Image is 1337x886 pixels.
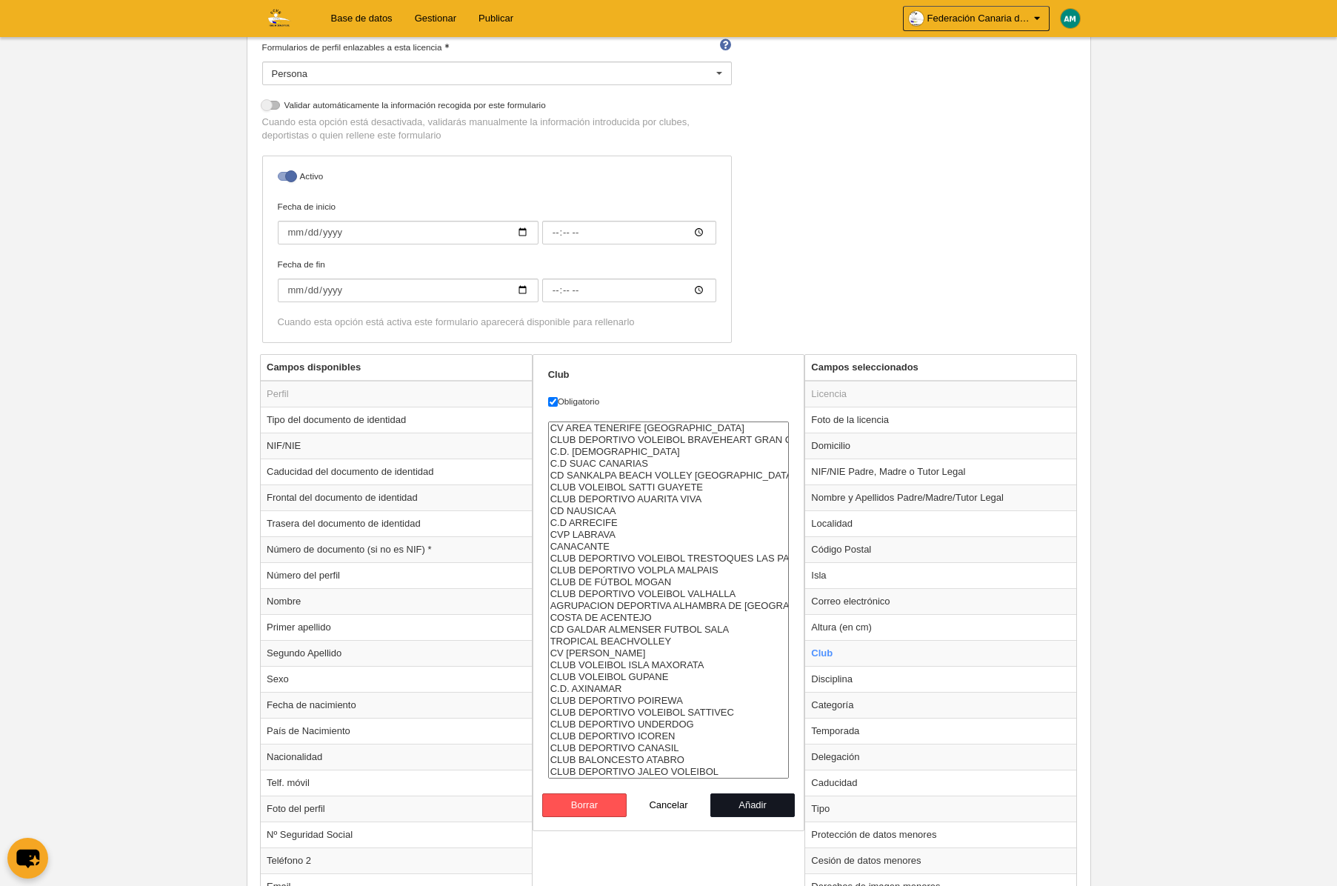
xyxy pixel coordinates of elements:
[261,847,532,873] td: Teléfono 2
[549,588,789,600] option: CLUB DEPORTIVO VOLEIBOL VALHALLA
[805,666,1076,692] td: Disciplina
[805,744,1076,770] td: Delegación
[261,459,532,484] td: Caducidad del documento de identidad
[805,536,1076,562] td: Código Postal
[549,600,789,612] option: AGRUPACION DEPORTIVA ALHAMBRA DE CANARIAS
[261,692,532,718] td: Fecha de nacimiento
[805,407,1076,433] td: Foto de la licencia
[262,41,732,54] label: Formularios de perfil enlazables a esta licencia
[261,562,532,588] td: Número del perfil
[278,279,539,302] input: Fecha de fin
[549,517,789,529] option: C.D ARRECIFE
[542,279,716,302] input: Fecha de fin
[549,493,789,505] option: CLUB DEPORTIVO AUARITA VIVA
[261,381,532,407] td: Perfil
[549,482,789,493] option: CLUB VOLEIBOL SATTI GUAYETE
[549,422,789,434] option: CV AREA TENERIFE LOS REALEJOS
[261,822,532,847] td: Nº Seguridad Social
[805,433,1076,459] td: Domicilio
[542,793,627,817] button: Borrar
[909,11,924,26] img: OaKdMG7jwavG.30x30.jpg
[805,459,1076,484] td: NIF/NIE Padre, Madre o Tutor Legal
[272,68,307,79] span: Persona
[549,730,789,742] option: CLUB DEPORTIVO ICOREN
[549,446,789,458] option: C.D. SAGRADO CORAZÓN
[278,170,716,187] label: Activo
[805,562,1076,588] td: Isla
[261,355,532,381] th: Campos disponibles
[261,536,532,562] td: Número de documento (si no es NIF) *
[549,624,789,636] option: CD GALDAR ALMENSER FUTBOL SALA
[1061,9,1080,28] img: c2l6ZT0zMHgzMCZmcz05JnRleHQ9QU0mYmc9MDA4OTdi.png
[805,355,1076,381] th: Campos seleccionados
[710,793,795,817] button: Añadir
[805,381,1076,407] td: Licencia
[261,588,532,614] td: Nombre
[805,484,1076,510] td: Nombre y Apellidos Padre/Madre/Tutor Legal
[7,838,48,879] button: chat-button
[805,614,1076,640] td: Altura (en cm)
[903,6,1050,31] a: Federación Canaria de Voleibol
[805,822,1076,847] td: Protección de datos menores
[548,397,558,407] input: Obligatorio
[805,718,1076,744] td: Temporada
[549,671,789,683] option: CLUB VOLEIBOL GUPANE
[542,221,716,244] input: Fecha de inicio
[549,719,789,730] option: CLUB DEPORTIVO UNDERDOG
[278,200,716,244] label: Fecha de inicio
[805,588,1076,614] td: Correo electrónico
[548,395,790,408] label: Obligatorio
[549,636,789,647] option: TROPICAL BEACHVOLLEY
[805,847,1076,873] td: Cesión de datos menores
[261,640,532,666] td: Segundo Apellido
[549,529,789,541] option: CVP LABRAVA
[261,744,532,770] td: Nacionalidad
[549,553,789,564] option: CLUB DEPORTIVO VOLEIBOL TRESTOQUES LAS PALMAS
[627,793,711,817] button: Cancelar
[549,647,789,659] option: CV MAYVI CORRALEJO
[549,505,789,517] option: CD NAUSICAA
[261,796,532,822] td: Foto del perfil
[549,742,789,754] option: CLUB DEPORTIVO CANASIL
[549,683,789,695] option: C.D. AXINAMAR
[261,407,532,433] td: Tipo del documento de identidad
[549,564,789,576] option: CLUB DEPORTIVO VOLPLA MALPAIS
[262,116,732,142] p: Cuando esta opción está desactivada, validarás manualmente la información introducida por clubes,...
[262,99,732,116] label: Validar automáticamente la información recogida por este formulario
[805,796,1076,822] td: Tipo
[549,659,789,671] option: CLUB VOLEIBOL ISLA MAXORATA
[278,316,716,329] div: Cuando esta opción está activa este formulario aparecerá disponible para rellenarlo
[549,458,789,470] option: C.D SUAC CANARIAS
[549,434,789,446] option: CLUB DEPORTIVO VOLEIBOL BRAVEHEART GRAN CANARIA
[261,718,532,744] td: País de Nacimiento
[549,576,789,588] option: CLUB DE FÚTBOL MOGAN
[261,484,532,510] td: Frontal del documento de identidad
[549,754,789,766] option: CLUB BALONCESTO ATABRO
[247,9,308,27] img: Federación Canaria de Voleibol
[261,510,532,536] td: Trasera del documento de identidad
[549,470,789,482] option: CD SANKALPA BEACH VOLLEY TENERIFE
[805,640,1076,666] td: Club
[549,541,789,553] option: CANACANTE
[278,258,716,302] label: Fecha de fin
[261,666,532,692] td: Sexo
[549,612,789,624] option: COSTA DE ACENTEJO
[805,770,1076,796] td: Caducidad
[549,766,789,778] option: CLUB DEPORTIVO JALEO VOLEIBOL
[261,433,532,459] td: NIF/NIE
[927,11,1031,26] span: Federación Canaria de Voleibol
[549,695,789,707] option: CLUB DEPORTIVO POIREWA
[444,44,449,48] i: Obligatorio
[805,692,1076,718] td: Categoría
[278,221,539,244] input: Fecha de inicio
[261,770,532,796] td: Telf. móvil
[548,369,570,380] strong: Club
[549,707,789,719] option: CLUB DEPORTIVO VOLEIBOL SATTIVEC
[805,510,1076,536] td: Localidad
[261,614,532,640] td: Primer apellido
